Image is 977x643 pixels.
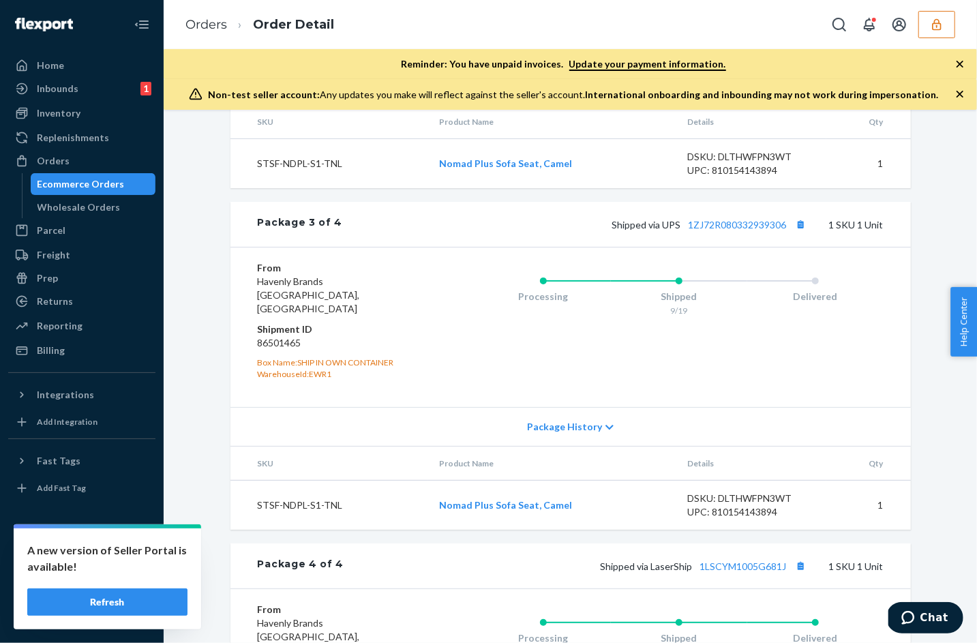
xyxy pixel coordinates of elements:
[27,542,187,575] p: A new version of Seller Portal is available!
[344,557,883,575] div: 1 SKU 1 Unit
[611,305,747,316] div: 9/19
[8,315,155,337] a: Reporting
[258,261,421,275] dt: From
[8,150,155,172] a: Orders
[140,82,151,95] div: 1
[208,88,938,102] div: Any updates you make will reflect against the seller's account.
[8,535,155,557] a: Settings
[747,290,884,303] div: Delivered
[258,368,421,380] div: WarehouseId: EWR1
[8,477,155,499] a: Add Fast Tag
[676,105,826,139] th: Details
[37,295,73,308] div: Returns
[258,603,421,616] dt: From
[37,106,80,120] div: Inventory
[8,340,155,361] a: Billing
[676,447,826,481] th: Details
[439,499,572,511] a: Nomad Plus Sofa Seat, Camel
[888,602,963,636] iframe: Opens a widget where you can chat to one of our agents
[611,290,747,303] div: Shipped
[826,447,911,481] th: Qty
[230,138,429,188] td: STSF-NDPL-S1-TNL
[31,196,156,218] a: Wholesale Orders
[258,323,421,336] dt: Shipment ID
[856,11,883,38] button: Open notifications
[402,57,726,71] p: Reminder: You have unpaid invoices.
[37,248,70,262] div: Freight
[8,78,155,100] a: Inbounds1
[585,89,938,100] span: International onboarding and inbounding may not work during impersonation.
[687,164,815,177] div: UPC: 810154143894
[8,558,155,580] button: Talk to Support
[8,450,155,472] button: Fast Tags
[826,138,911,188] td: 1
[792,557,810,575] button: Copy tracking number
[826,105,911,139] th: Qty
[37,344,65,357] div: Billing
[37,388,94,402] div: Integrations
[8,55,155,76] a: Home
[37,200,121,214] div: Wholesale Orders
[253,17,334,32] a: Order Detail
[886,11,913,38] button: Open account menu
[8,582,155,603] a: Help Center
[258,336,421,350] dd: 86501465
[601,560,810,572] span: Shipped via LaserShip
[230,105,429,139] th: SKU
[37,271,58,285] div: Prep
[230,481,429,530] td: STSF-NDPL-S1-TNL
[27,588,187,616] button: Refresh
[689,219,787,230] a: 1ZJ72R080332939306
[37,482,86,494] div: Add Fast Tag
[826,481,911,530] td: 1
[37,59,64,72] div: Home
[439,158,572,169] a: Nomad Plus Sofa Seat, Camel
[258,357,421,368] div: Box Name: SHIP IN OWN CONTAINER
[950,287,977,357] button: Help Center
[8,605,155,627] button: Give Feedback
[258,557,344,575] div: Package 4 of 4
[8,267,155,289] a: Prep
[569,58,726,71] a: Update your payment information.
[8,102,155,124] a: Inventory
[175,5,345,45] ol: breadcrumbs
[342,215,883,233] div: 1 SKU 1 Unit
[527,420,602,434] span: Package History
[37,177,125,191] div: Ecommerce Orders
[428,105,676,139] th: Product Name
[428,447,676,481] th: Product Name
[258,215,343,233] div: Package 3 of 4
[15,18,73,31] img: Flexport logo
[37,224,65,237] div: Parcel
[31,173,156,195] a: Ecommerce Orders
[8,384,155,406] button: Integrations
[687,150,815,164] div: DSKU: DLTHWFPN3WT
[258,275,360,314] span: Havenly Brands [GEOGRAPHIC_DATA], [GEOGRAPHIC_DATA]
[128,11,155,38] button: Close Navigation
[475,290,612,303] div: Processing
[37,131,109,145] div: Replenishments
[37,319,82,333] div: Reporting
[8,290,155,312] a: Returns
[8,220,155,241] a: Parcel
[37,454,80,468] div: Fast Tags
[612,219,810,230] span: Shipped via UPS
[37,82,78,95] div: Inbounds
[687,505,815,519] div: UPC: 810154143894
[230,447,429,481] th: SKU
[37,416,97,428] div: Add Integration
[826,11,853,38] button: Open Search Box
[8,244,155,266] a: Freight
[37,154,70,168] div: Orders
[208,89,320,100] span: Non-test seller account:
[185,17,227,32] a: Orders
[792,215,810,233] button: Copy tracking number
[687,492,815,505] div: DSKU: DLTHWFPN3WT
[8,411,155,433] a: Add Integration
[8,127,155,149] a: Replenishments
[700,560,787,572] a: 1LSCYM1005G681J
